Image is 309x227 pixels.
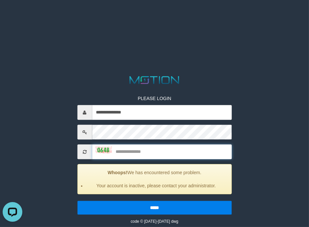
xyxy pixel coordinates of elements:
[86,183,227,189] li: Your account is inactive, please contact your administrator.
[108,170,127,175] strong: Whoops!
[77,164,232,195] div: We has encountered some problem.
[95,147,112,153] img: captcha
[127,75,182,85] img: MOTION_logo.png
[3,3,22,22] button: Open LiveChat chat widget
[131,219,178,224] small: code © [DATE]-[DATE] dwg
[77,95,232,102] p: PLEASE LOGIN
